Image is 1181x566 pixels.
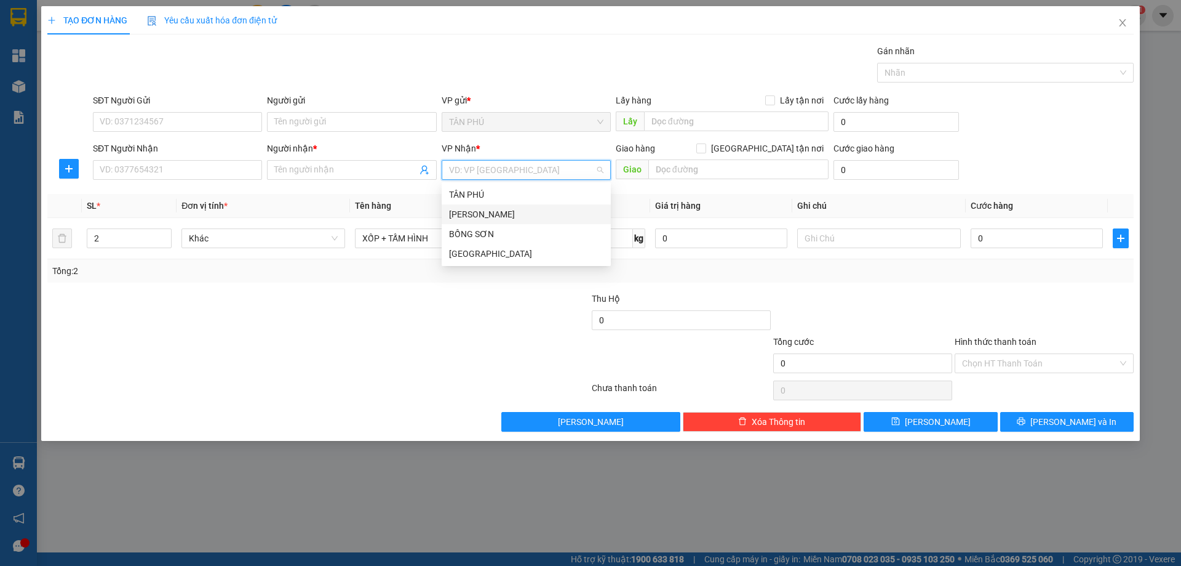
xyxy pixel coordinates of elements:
[87,201,97,211] span: SL
[633,228,645,248] span: kg
[833,95,889,105] label: Cước lấy hàng
[80,10,109,23] span: Nhận:
[833,160,959,180] input: Cước giao hàng
[442,185,611,204] div: TÂN PHÚ
[267,142,436,155] div: Người nhận
[558,415,624,429] span: [PERSON_NAME]
[442,224,611,244] div: BỒNG SƠN
[738,417,747,427] span: delete
[189,229,338,248] span: Khác
[1118,18,1127,28] span: close
[1017,417,1025,427] span: printer
[93,142,262,155] div: SĐT Người Nhận
[592,294,620,304] span: Thu Hộ
[644,111,829,131] input: Dọc đường
[655,228,787,248] input: 0
[683,412,862,432] button: deleteXóa Thông tin
[267,94,436,107] div: Người gửi
[80,77,98,90] span: DĐ:
[706,142,829,155] span: [GEOGRAPHIC_DATA] tận nơi
[47,16,56,25] span: plus
[10,10,71,40] div: TÂN PHÚ
[501,412,680,432] button: [PERSON_NAME]
[449,247,603,261] div: [GEOGRAPHIC_DATA]
[80,10,178,38] div: [PERSON_NAME]
[616,160,648,179] span: Giao
[80,70,156,113] span: GIAO TẬN NƠI
[1105,6,1140,41] button: Close
[147,16,157,26] img: icon
[1000,412,1134,432] button: printer[PERSON_NAME] và In
[449,208,603,221] div: [PERSON_NAME]
[80,38,178,53] div: TRÌNH
[442,204,611,224] div: TAM QUAN
[773,337,814,347] span: Tổng cước
[449,188,603,201] div: TÂN PHÚ
[47,15,127,25] span: TẠO ĐƠN HÀNG
[833,112,959,132] input: Cước lấy hàng
[905,415,971,429] span: [PERSON_NAME]
[355,228,519,248] input: VD: Bàn, Ghế
[1113,228,1129,248] button: plus
[60,164,78,174] span: plus
[442,244,611,264] div: SÀI GÒN
[616,144,655,153] span: Giao hàng
[181,201,228,211] span: Đơn vị tính
[797,228,961,248] input: Ghi Chú
[147,15,277,25] span: Yêu cầu xuất hóa đơn điện tử
[1030,415,1116,429] span: [PERSON_NAME] và In
[590,381,772,403] div: Chưa thanh toán
[10,12,30,25] span: Gửi:
[891,417,900,427] span: save
[648,160,829,179] input: Dọc đường
[792,194,966,218] th: Ghi chú
[971,201,1013,211] span: Cước hàng
[449,113,603,131] span: TÂN PHÚ
[442,94,611,107] div: VP gửi
[59,159,79,179] button: plus
[655,201,701,211] span: Giá trị hàng
[833,144,894,153] label: Cước giao hàng
[52,264,456,278] div: Tổng: 2
[1113,233,1128,243] span: plus
[864,412,997,432] button: save[PERSON_NAME]
[775,94,829,107] span: Lấy tận nơi
[442,144,476,153] span: VP Nhận
[355,201,391,211] span: Tên hàng
[877,46,915,56] label: Gán nhãn
[449,227,603,241] div: BỒNG SƠN
[616,111,644,131] span: Lấy
[52,228,72,248] button: delete
[93,94,262,107] div: SĐT Người Gửi
[420,165,429,175] span: user-add
[955,337,1036,347] label: Hình thức thanh toán
[616,95,651,105] span: Lấy hàng
[752,415,805,429] span: Xóa Thông tin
